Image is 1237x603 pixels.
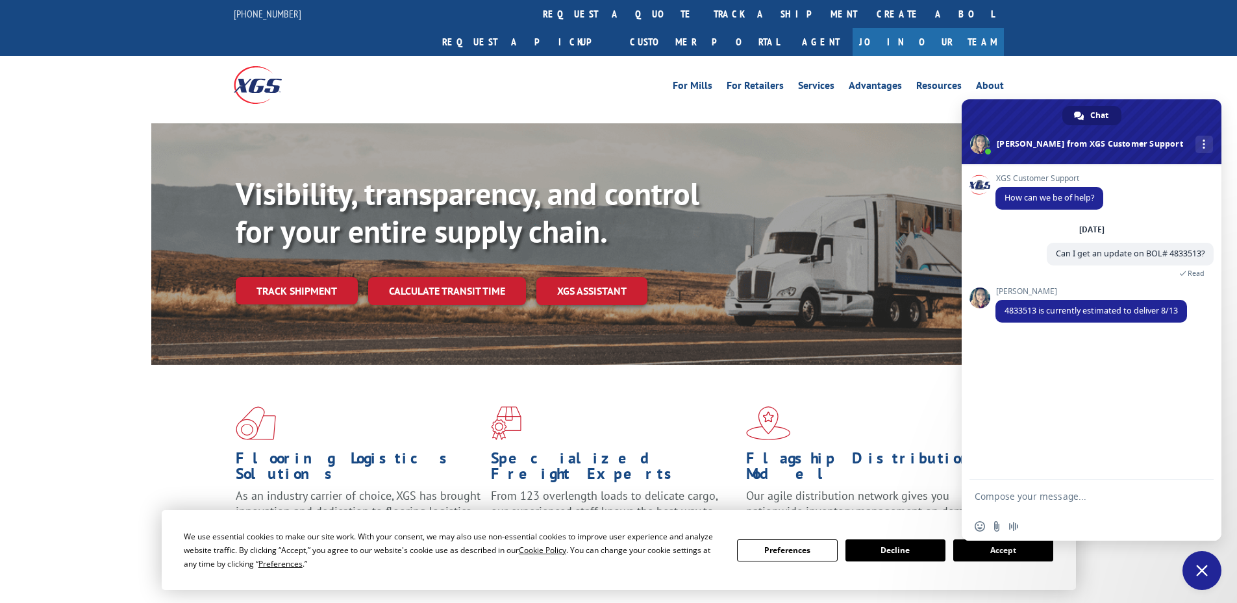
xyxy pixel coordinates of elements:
[1056,248,1205,259] span: Can I get an update on BOL# 4833513?
[184,530,721,571] div: We use essential cookies to make our site work. With your consent, we may also use non-essential ...
[1188,269,1205,278] span: Read
[746,488,985,519] span: Our agile distribution network gives you nationwide inventory management on demand.
[536,277,647,305] a: XGS ASSISTANT
[368,277,526,305] a: Calculate transit time
[1008,521,1019,532] span: Audio message
[916,80,962,95] a: Resources
[673,80,712,95] a: For Mills
[995,287,1187,296] span: [PERSON_NAME]
[491,450,736,488] h1: Specialized Freight Experts
[975,521,985,532] span: Insert an emoji
[849,80,902,95] a: Advantages
[845,539,945,561] button: Decline
[162,510,1076,590] div: Cookie Consent Prompt
[491,488,736,546] p: From 123 overlength loads to delicate cargo, our experienced staff knows the best way to move you...
[992,521,1002,532] span: Send a file
[236,277,358,304] a: Track shipment
[727,80,784,95] a: For Retailers
[236,173,699,251] b: Visibility, transparency, and control for your entire supply chain.
[236,488,481,534] span: As an industry carrier of choice, XGS has brought innovation and dedication to flooring logistics...
[1182,551,1221,590] a: Close chat
[746,406,791,440] img: xgs-icon-flagship-distribution-model-red
[1090,106,1108,125] span: Chat
[746,450,992,488] h1: Flagship Distribution Model
[432,28,620,56] a: Request a pickup
[975,480,1182,512] textarea: Compose your message...
[258,558,303,569] span: Preferences
[1005,305,1178,316] span: 4833513 is currently estimated to deliver 8/13
[620,28,789,56] a: Customer Portal
[1005,192,1094,203] span: How can we be of help?
[236,406,276,440] img: xgs-icon-total-supply-chain-intelligence-red
[519,545,566,556] span: Cookie Policy
[789,28,853,56] a: Agent
[1079,226,1105,234] div: [DATE]
[976,80,1004,95] a: About
[234,7,301,20] a: [PHONE_NUMBER]
[737,539,837,561] button: Preferences
[953,539,1053,561] button: Accept
[236,450,481,488] h1: Flooring Logistics Solutions
[491,406,521,440] img: xgs-icon-focused-on-flooring-red
[1062,106,1121,125] a: Chat
[853,28,1004,56] a: Join Our Team
[798,80,834,95] a: Services
[995,174,1103,183] span: XGS Customer Support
